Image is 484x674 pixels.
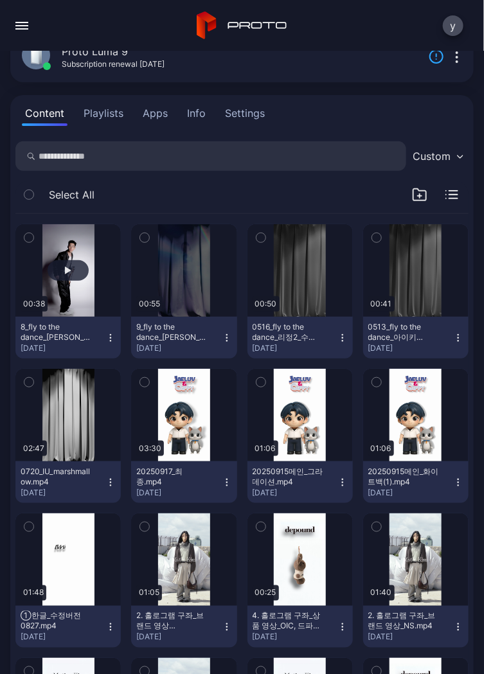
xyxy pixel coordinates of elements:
div: 0720_IU_marshmallow.mp4 [21,466,91,487]
div: [DATE] [21,343,105,353]
button: 20250915메인_화이트백(1).mp4[DATE] [363,461,469,503]
button: 20250915메인_그라데이션.mp4[DATE] [247,461,353,503]
div: [DATE] [253,343,337,353]
span: Select All [49,187,94,202]
button: Info [184,100,209,126]
div: 8_fly to the dance_헨리.mp4 [21,322,91,342]
button: y [443,15,463,36]
div: Proto Luma 9 [62,44,128,59]
button: 20250917_최종.mp4[DATE] [131,461,237,503]
button: 9_fly to the dance_[PERSON_NAME]_2.mp4[DATE] [131,317,237,359]
button: 0516_fly to the dance_리정2_수정.mp4[DATE] [247,317,353,359]
div: Custom [413,150,451,163]
div: [DATE] [136,632,221,643]
div: 20250915메인_화이트백(1).mp4 [368,466,439,487]
button: Custom [406,141,469,171]
div: ①한글_수정버전0827.mp4 [21,611,91,632]
div: Info [187,105,206,121]
div: [DATE] [253,488,337,498]
button: 0513_fly to the dance_아이키1_1.mp4[DATE] [363,317,469,359]
div: [DATE] [253,632,337,643]
div: [DATE] [368,488,453,498]
div: [DATE] [136,488,221,498]
div: 0516_fly to the dance_리정2_수정.mp4 [253,322,323,342]
button: 2. 홀로그램 구좌_브랜드 영상_NS_del.mp4[DATE] [131,606,237,648]
div: 20250915메인_그라데이션.mp4 [253,466,323,487]
div: 9_fly to the dance_리아킴_2.mp4 [136,322,207,342]
button: Content [22,100,67,126]
div: [DATE] [368,632,453,643]
button: 4. 홀로그램 구좌_상품 영상_OIC, 드파운드_NS.mp4[DATE] [247,606,353,648]
div: Settings [225,105,265,121]
div: [DATE] [368,343,453,353]
div: 20250917_최종.mp4 [136,466,207,487]
button: ①한글_수정버전0827.mp4[DATE] [15,606,121,648]
div: Subscription renewal [DATE] [62,59,165,69]
div: [DATE] [21,488,105,498]
div: 2. 홀로그램 구좌_브랜드 영상_NS.mp4 [368,611,439,632]
button: 2. 홀로그램 구좌_브랜드 영상_NS.mp4[DATE] [363,606,469,648]
button: 0720_IU_marshmallow.mp4[DATE] [15,461,121,503]
div: [DATE] [136,343,221,353]
div: 0513_fly to the dance_아이키1_1.mp4 [368,322,439,342]
button: Settings [222,100,268,126]
div: [DATE] [21,632,105,643]
button: Playlists [80,100,127,126]
div: 4. 홀로그램 구좌_상품 영상_OIC, 드파운드_NS.mp4 [253,611,323,632]
div: 2. 홀로그램 구좌_브랜드 영상_NS_del.mp4 [136,611,207,632]
button: 8_fly to the dance_[PERSON_NAME].mp4[DATE] [15,317,121,359]
button: Apps [139,100,171,126]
